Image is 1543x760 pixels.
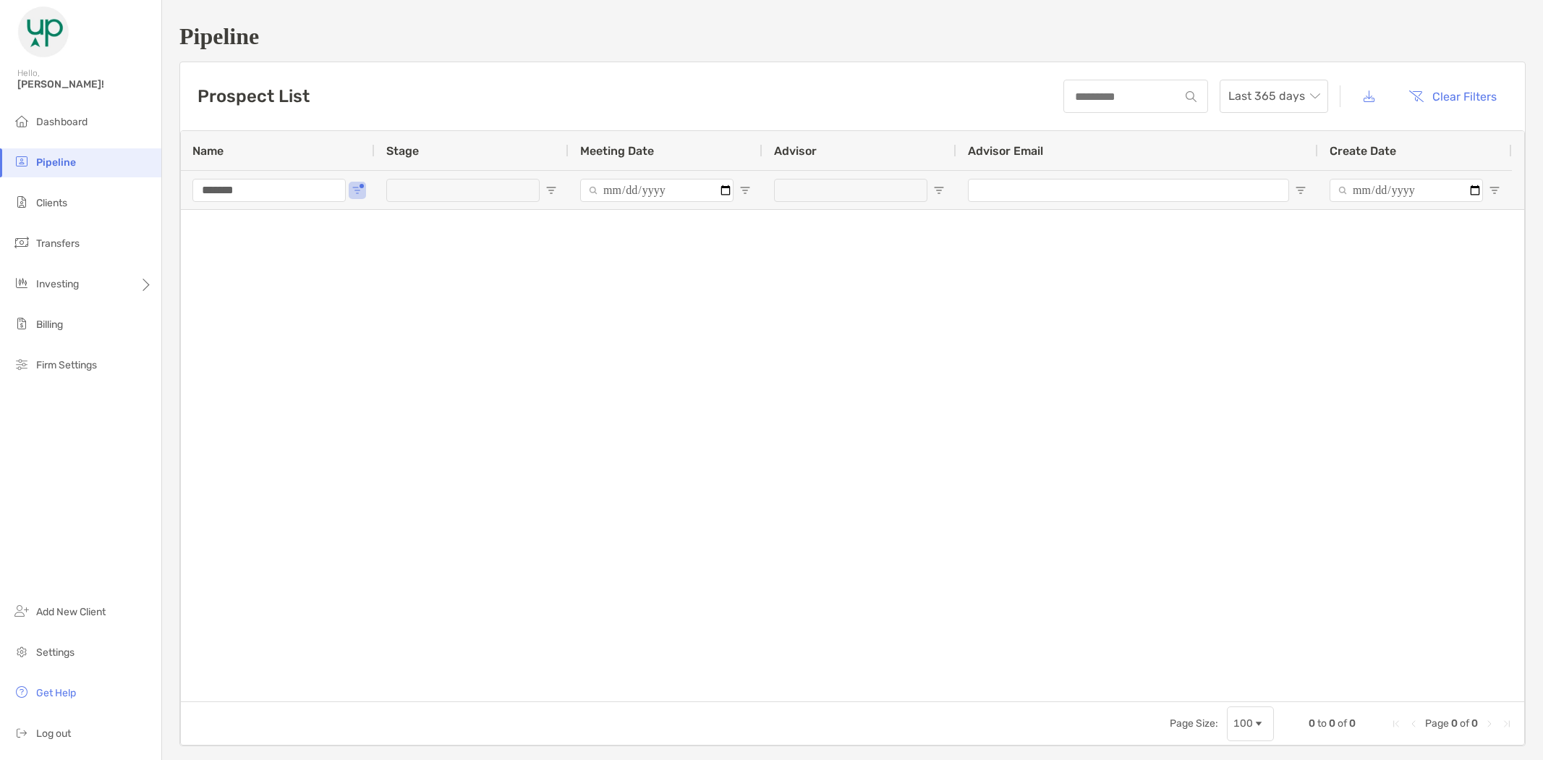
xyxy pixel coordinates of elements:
span: Name [192,144,224,158]
input: Advisor Email Filter Input [968,179,1289,202]
span: 0 [1309,717,1315,730]
span: Add New Client [36,606,106,618]
span: Pipeline [36,156,76,169]
span: Transfers [36,237,80,250]
button: Open Filter Menu [545,185,557,196]
span: Last 365 days [1228,80,1319,112]
img: Zoe Logo [17,6,69,58]
h1: Pipeline [179,23,1526,50]
img: logout icon [13,724,30,741]
span: of [1338,717,1347,730]
input: Name Filter Input [192,179,346,202]
span: Advisor Email [968,144,1043,158]
button: Open Filter Menu [739,185,751,196]
span: [PERSON_NAME]! [17,78,153,90]
span: Dashboard [36,116,88,128]
input: Create Date Filter Input [1330,179,1483,202]
img: input icon [1186,91,1196,102]
div: 100 [1233,717,1253,730]
span: Settings [36,646,75,659]
span: Investing [36,278,79,290]
span: Log out [36,727,71,740]
div: Page Size [1227,706,1274,741]
span: 0 [1349,717,1356,730]
div: Page Size: [1170,717,1218,730]
img: firm-settings icon [13,355,30,373]
span: Page [1425,717,1449,730]
span: Clients [36,197,67,209]
span: Meeting Date [580,144,654,158]
span: Billing [36,318,63,331]
img: dashboard icon [13,112,30,130]
button: Open Filter Menu [352,185,363,196]
span: Get Help [36,687,76,699]
button: Open Filter Menu [933,185,945,196]
div: Previous Page [1408,718,1419,730]
span: 0 [1471,717,1478,730]
div: First Page [1390,718,1402,730]
img: billing icon [13,315,30,332]
div: Next Page [1484,718,1495,730]
span: 0 [1329,717,1335,730]
img: clients icon [13,193,30,211]
img: transfers icon [13,234,30,251]
span: to [1317,717,1327,730]
img: settings icon [13,643,30,660]
span: Firm Settings [36,359,97,371]
span: 0 [1451,717,1458,730]
span: of [1460,717,1469,730]
span: Create Date [1330,144,1396,158]
button: Open Filter Menu [1489,185,1500,196]
img: pipeline icon [13,153,30,170]
div: Last Page [1501,718,1513,730]
span: Stage [386,144,419,158]
img: get-help icon [13,683,30,701]
img: investing icon [13,274,30,292]
button: Open Filter Menu [1295,185,1306,196]
span: Advisor [774,144,817,158]
img: add_new_client icon [13,602,30,620]
button: Clear Filters [1398,80,1508,112]
h3: Prospect List [197,86,310,106]
input: Meeting Date Filter Input [580,179,734,202]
